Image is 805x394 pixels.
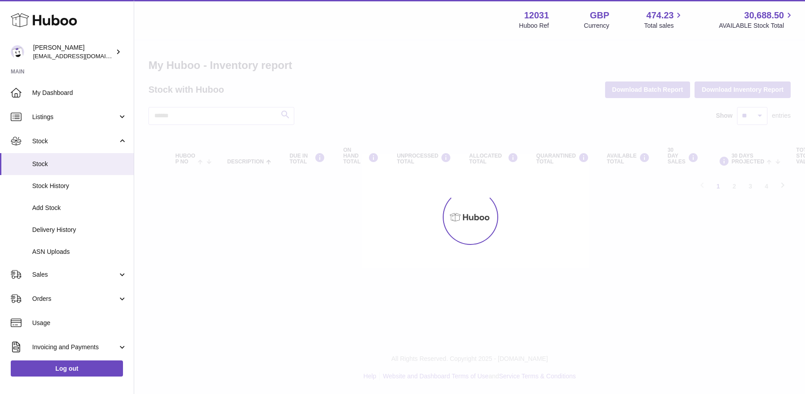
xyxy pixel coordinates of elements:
span: 474.23 [646,9,674,21]
a: 30,688.50 AVAILABLE Stock Total [719,9,794,30]
a: Log out [11,360,123,377]
span: Orders [32,295,118,303]
span: Stock [32,137,118,146]
span: 30,688.50 [744,9,784,21]
span: Stock History [32,182,127,190]
span: [EMAIL_ADDRESS][DOMAIN_NAME] [33,52,131,60]
span: Add Stock [32,204,127,212]
a: 474.23 Total sales [644,9,684,30]
span: Total sales [644,21,684,30]
span: Stock [32,160,127,168]
span: My Dashboard [32,89,127,97]
div: Currency [584,21,610,30]
span: Invoicing and Payments [32,343,118,351]
span: ASN Uploads [32,248,127,256]
span: Delivery History [32,226,127,234]
span: AVAILABLE Stock Total [719,21,794,30]
div: Huboo Ref [519,21,549,30]
strong: 12031 [524,9,549,21]
span: Usage [32,319,127,327]
span: Sales [32,270,118,279]
strong: GBP [590,9,609,21]
img: admin@makewellforyou.com [11,45,24,59]
div: [PERSON_NAME] [33,43,114,60]
span: Listings [32,113,118,121]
